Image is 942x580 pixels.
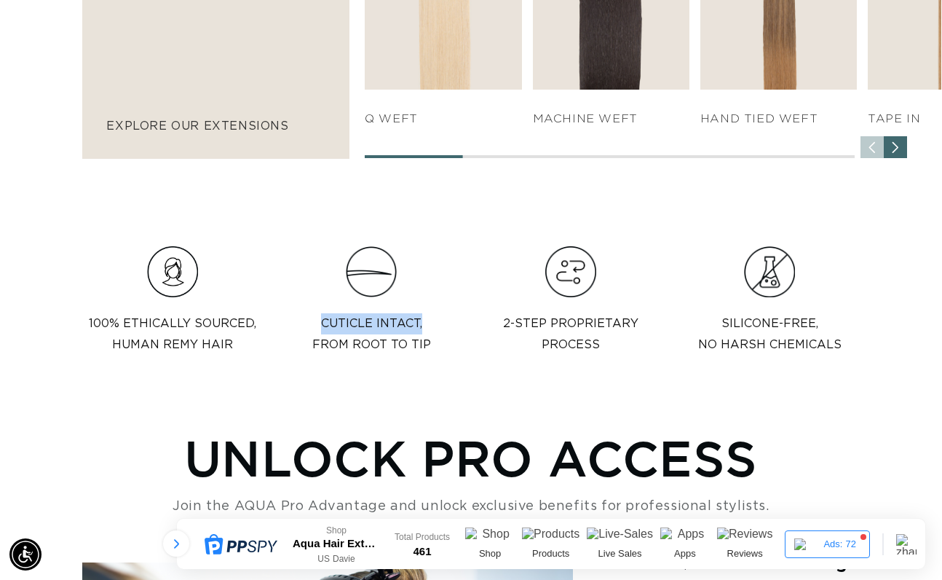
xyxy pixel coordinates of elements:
p: 100% Ethically sourced, Human Remy Hair [89,313,256,356]
iframe: Chat Widget [869,510,942,580]
p: explore our extensions [106,116,325,137]
img: Hair_Icon_e13bf847-e4cc-4568-9d64-78eb6e132bb2.png [545,246,596,297]
h4: HAND TIED WEFT [700,111,857,127]
h4: q weft [365,111,521,127]
h4: Machine Weft [533,111,689,127]
div: Next slide [884,136,907,160]
img: Hair_Icon_a70f8c6f-f1c4-41e1-8dbd-f323a2e654e6.png [147,246,198,297]
div: Accessibility Menu [9,538,41,571]
h2: UNLOCK PRO ACCESS [184,455,758,462]
img: Group.png [744,246,795,297]
img: Clip_path_group_11631e23-4577-42dd-b462-36179a27abaf.png [346,246,397,297]
p: Silicone-Free, No Harsh Chemicals [698,313,842,356]
p: Join the AQUA Pro Advantage and unlock exclusive benefits for professional stylists. [173,497,769,516]
p: 2-step proprietary process [503,313,638,356]
p: Cuticle intact, from root to tip [312,313,431,356]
